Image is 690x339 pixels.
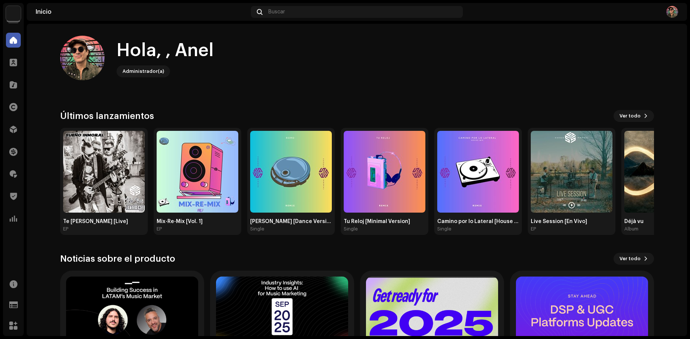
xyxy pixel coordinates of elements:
span: Ver todo [619,109,641,123]
div: EP [531,226,536,232]
div: Te [PERSON_NAME] [Live] [63,219,145,225]
img: edd8793c-a1b1-4538-85bc-e24b6277bc1e [6,6,21,21]
div: Administrador(a) [122,67,164,76]
img: 6b46be26-8b3d-48c9-a394-1a25163ff57d [63,131,145,213]
div: Inicio [36,9,248,15]
div: Camino por lo Lateral [House - Mix] [437,219,519,225]
div: Album [624,226,638,232]
button: Ver todo [614,253,654,265]
div: Hola, , Anel [117,39,214,62]
div: Single [344,226,358,232]
img: 56eef501-2e3f-4f3f-a4cd-d67c5acef76b [60,36,105,80]
img: 08549a26-85ae-4494-be27-3672ff22ac5c [531,131,612,213]
img: 56eef501-2e3f-4f3f-a4cd-d67c5acef76b [666,6,678,18]
span: Ver todo [619,251,641,266]
div: [PERSON_NAME] [Dance Version] [250,219,332,225]
h3: Noticias sobre el producto [60,253,175,265]
div: Live Session [En Vivo] [531,219,612,225]
h3: Últimos lanzamientos [60,110,154,122]
img: 768cfb13-5313-4dc8-881d-3ab0744560d4 [157,131,238,213]
div: Single [250,226,264,232]
span: Buscar [268,9,285,15]
button: Ver todo [614,110,654,122]
div: Mix-Re-Mix [Vol. 1] [157,219,238,225]
div: EP [63,226,68,232]
div: Tu Reloj [Minimal Version] [344,219,425,225]
div: EP [157,226,162,232]
img: f84278ba-f397-4e67-87e2-eca19a954c2d [250,131,332,213]
img: 9f9271f9-5052-4e9d-a9d0-a4205eafafb5 [437,131,519,213]
img: d6cc6385-7c99-4378-b94c-f9497256e1de [344,131,425,213]
div: Single [437,226,451,232]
